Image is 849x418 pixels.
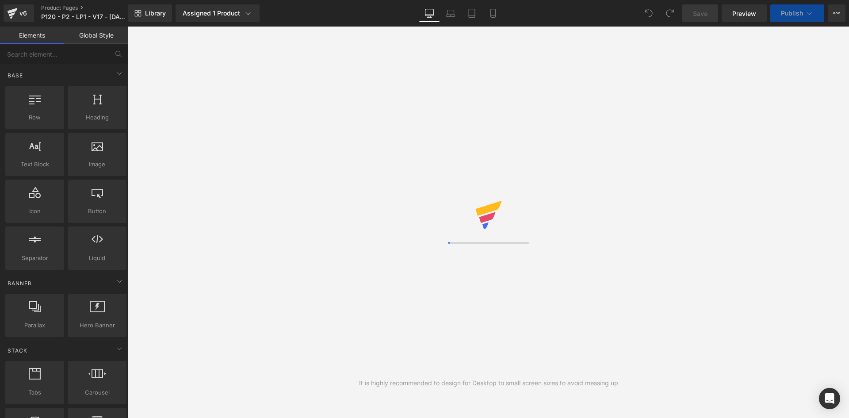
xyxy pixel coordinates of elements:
span: Image [70,160,124,169]
span: Liquid [70,253,124,263]
a: Laptop [440,4,461,22]
div: v6 [18,8,29,19]
span: Base [7,71,24,80]
span: Tabs [8,388,61,397]
a: v6 [4,4,34,22]
span: Carousel [70,388,124,397]
span: P120 - P2 - LP1 - V17 - [DATE] [41,13,126,20]
a: Product Pages [41,4,142,12]
a: Tablet [461,4,482,22]
a: Desktop [419,4,440,22]
span: Separator [8,253,61,263]
span: Stack [7,346,28,355]
span: Heading [70,113,124,122]
button: Publish [770,4,824,22]
span: Icon [8,207,61,216]
span: Text Block [8,160,61,169]
span: Publish [781,10,803,17]
button: Redo [661,4,679,22]
a: Preview [722,4,767,22]
a: Mobile [482,4,504,22]
span: Row [8,113,61,122]
div: Assigned 1 Product [183,9,252,18]
button: More [828,4,845,22]
span: Hero Banner [70,321,124,330]
span: Preview [732,9,756,18]
span: Banner [7,279,33,288]
button: Undo [640,4,658,22]
span: Save [693,9,707,18]
span: Parallax [8,321,61,330]
div: Open Intercom Messenger [819,388,840,409]
div: It is highly recommended to design for Desktop to small screen sizes to avoid messing up [359,378,618,388]
a: New Library [128,4,172,22]
span: Button [70,207,124,216]
a: Global Style [64,27,128,44]
span: Library [145,9,166,17]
